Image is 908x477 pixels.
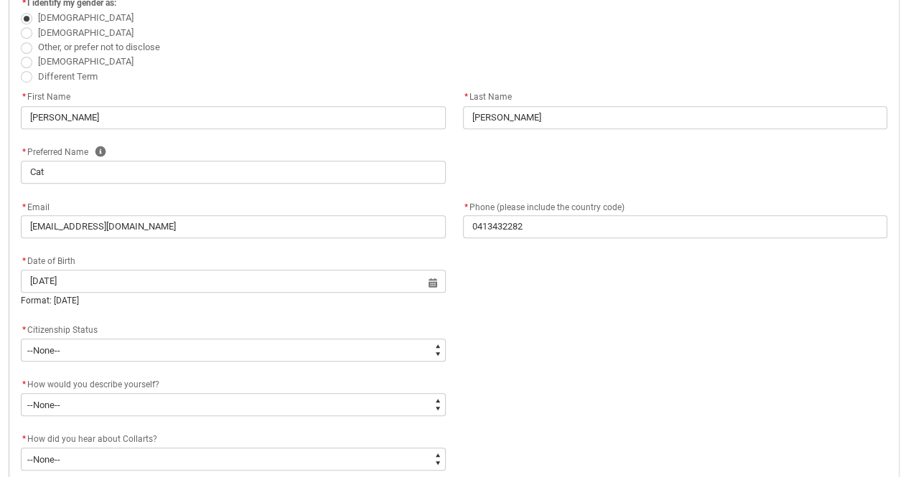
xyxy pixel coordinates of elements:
abbr: required [22,325,26,335]
span: Date of Birth [21,256,75,266]
label: Email [21,198,55,214]
span: Citizenship Status [27,325,98,335]
div: Format: [DATE] [21,294,446,307]
span: How would you describe yourself? [27,379,159,389]
abbr: required [22,256,26,266]
span: [DEMOGRAPHIC_DATA] [38,56,134,67]
span: Different Term [38,71,98,82]
abbr: required [22,92,26,102]
span: Preferred Name [21,147,88,157]
abbr: required [22,147,26,157]
span: First Name [21,92,70,102]
abbr: required [22,202,26,212]
abbr: required [22,434,26,444]
input: you@example.com [21,215,446,238]
abbr: required [464,202,468,212]
input: +61 400 000 000 [463,215,888,238]
span: [DEMOGRAPHIC_DATA] [38,12,134,23]
label: Phone (please include the country code) [463,198,630,214]
span: How did you hear about Collarts? [27,434,157,444]
span: Last Name [463,92,512,102]
span: Other, or prefer not to disclose [38,42,160,52]
abbr: required [464,92,468,102]
abbr: required [22,379,26,389]
span: [DEMOGRAPHIC_DATA] [38,27,134,38]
